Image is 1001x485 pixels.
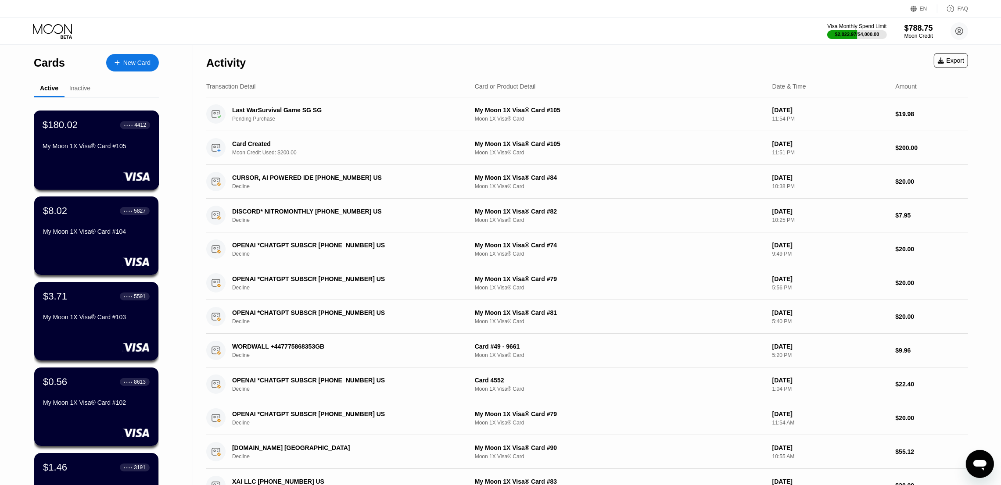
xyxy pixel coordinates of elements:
div: FAQ [958,6,968,12]
div: [DATE] [772,174,889,181]
div: My Moon 1X Visa® Card #102 [43,399,150,406]
div: [DATE] [772,377,889,384]
div: Decline [232,352,467,358]
div: Moon 1X Visa® Card [475,150,765,156]
div: 8613 [134,379,146,385]
div: $180.02 [43,119,78,131]
div: Export [934,53,968,68]
div: Decline [232,217,467,223]
div: Cards [34,57,65,69]
div: Decline [232,453,467,460]
div: Inactive [69,85,90,92]
div: Decline [232,386,467,392]
div: Active [40,85,58,92]
div: [DOMAIN_NAME] [GEOGRAPHIC_DATA] [232,444,451,451]
div: $1.46 [43,462,67,473]
div: $2,022.97 / $4,000.00 [835,32,879,37]
div: Moon 1X Visa® Card [475,183,765,189]
div: [DATE] [772,343,889,350]
div: Activity [206,57,246,69]
div: Transaction Detail [206,83,255,90]
div: Export [938,57,964,64]
div: 11:51 PM [772,150,889,156]
div: My Moon 1X Visa® Card #83 [475,478,765,485]
div: OPENAI *CHATGPT SUBSCR [PHONE_NUMBER] US [232,309,451,316]
div: 11:54 AM [772,420,889,426]
div: Moon 1X Visa® Card [475,217,765,223]
div: $788.75Moon Credit [904,24,933,39]
div: [DATE] [772,309,889,316]
div: My Moon 1X Visa® Card #103 [43,314,150,321]
div: $180.02● ● ● ●4412My Moon 1X Visa® Card #105 [34,111,158,189]
div: Decline [232,251,467,257]
div: $8.02 [43,205,67,217]
div: 1:04 PM [772,386,889,392]
div: $20.00 [896,414,968,421]
div: 5:56 PM [772,285,889,291]
div: Moon 1X Visa® Card [475,386,765,392]
div: ● ● ● ● [124,295,133,298]
div: 5:40 PM [772,318,889,325]
iframe: Button to launch messaging window [966,450,994,478]
div: ● ● ● ● [124,210,133,212]
div: ● ● ● ● [124,124,133,126]
div: EN [911,4,937,13]
div: Date & Time [772,83,806,90]
div: Amount [896,83,917,90]
div: $20.00 [896,178,968,185]
div: New Card [123,59,151,67]
div: CURSOR, AI POWERED IDE [PHONE_NUMBER] US [232,174,451,181]
div: $55.12 [896,448,968,455]
div: Moon 1X Visa® Card [475,453,765,460]
div: Decline [232,420,467,426]
div: My Moon 1X Visa® Card #105 [43,143,150,150]
div: Last WarSurvival Game SG SGPending PurchaseMy Moon 1X Visa® Card #105Moon 1X Visa® Card[DATE]11:5... [206,97,968,131]
div: ● ● ● ● [124,466,133,469]
div: Moon Credit Used: $200.00 [232,150,467,156]
div: OPENAI *CHATGPT SUBSCR [PHONE_NUMBER] US [232,377,451,384]
div: New Card [106,54,159,71]
div: [DATE] [772,242,889,249]
div: Card Created [232,140,451,147]
div: Moon 1X Visa® Card [475,352,765,358]
div: 10:38 PM [772,183,889,189]
div: 11:54 PM [772,116,889,122]
div: CURSOR, AI POWERED IDE [PHONE_NUMBER] USDeclineMy Moon 1X Visa® Card #84Moon 1X Visa® Card[DATE]1... [206,165,968,199]
div: $20.00 [896,279,968,286]
div: $19.98 [896,111,968,118]
div: [DATE] [772,478,889,485]
div: 4412 [134,122,146,128]
div: $3.71 [43,291,67,302]
div: EN [920,6,927,12]
div: $200.00 [896,144,968,151]
div: Moon 1X Visa® Card [475,318,765,325]
div: $0.56 [43,376,67,388]
div: WORDWALL +447775868353GB [232,343,451,350]
div: $0.56● ● ● ●8613My Moon 1X Visa® Card #102 [34,367,158,446]
div: Card #49 - 9661 [475,343,765,350]
div: DISCORD* NITROMONTHLY [PHONE_NUMBER] US [232,208,451,215]
div: 10:25 PM [772,217,889,223]
div: $788.75 [904,24,933,33]
div: $22.40 [896,381,968,388]
div: $3.71● ● ● ●5591My Moon 1X Visa® Card #103 [34,282,158,360]
div: [DATE] [772,410,889,417]
div: Moon 1X Visa® Card [475,251,765,257]
div: Moon 1X Visa® Card [475,285,765,291]
div: Moon 1X Visa® Card [475,420,765,426]
div: Card CreatedMoon Credit Used: $200.00My Moon 1X Visa® Card #105Moon 1X Visa® Card[DATE]11:51 PM$2... [206,131,968,165]
div: My Moon 1X Visa® Card #79 [475,275,765,282]
div: My Moon 1X Visa® Card #81 [475,309,765,316]
div: 9:49 PM [772,251,889,257]
div: WORDWALL +447775868353GBDeclineCard #49 - 9661Moon 1X Visa® Card[DATE]5:20 PM$9.96 [206,334,968,367]
div: OPENAI *CHATGPT SUBSCR [PHONE_NUMBER] USDeclineCard 4552Moon 1X Visa® Card[DATE]1:04 PM$22.40 [206,367,968,401]
div: My Moon 1X Visa® Card #90 [475,444,765,451]
div: Card or Product Detail [475,83,536,90]
div: OPENAI *CHATGPT SUBSCR [PHONE_NUMBER] USDeclineMy Moon 1X Visa® Card #79Moon 1X Visa® Card[DATE]5... [206,266,968,300]
div: 10:55 AM [772,453,889,460]
div: DISCORD* NITROMONTHLY [PHONE_NUMBER] USDeclineMy Moon 1X Visa® Card #82Moon 1X Visa® Card[DATE]10... [206,199,968,232]
div: My Moon 1X Visa® Card #74 [475,242,765,249]
div: My Moon 1X Visa® Card #105 [475,140,765,147]
div: Pending Purchase [232,116,467,122]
